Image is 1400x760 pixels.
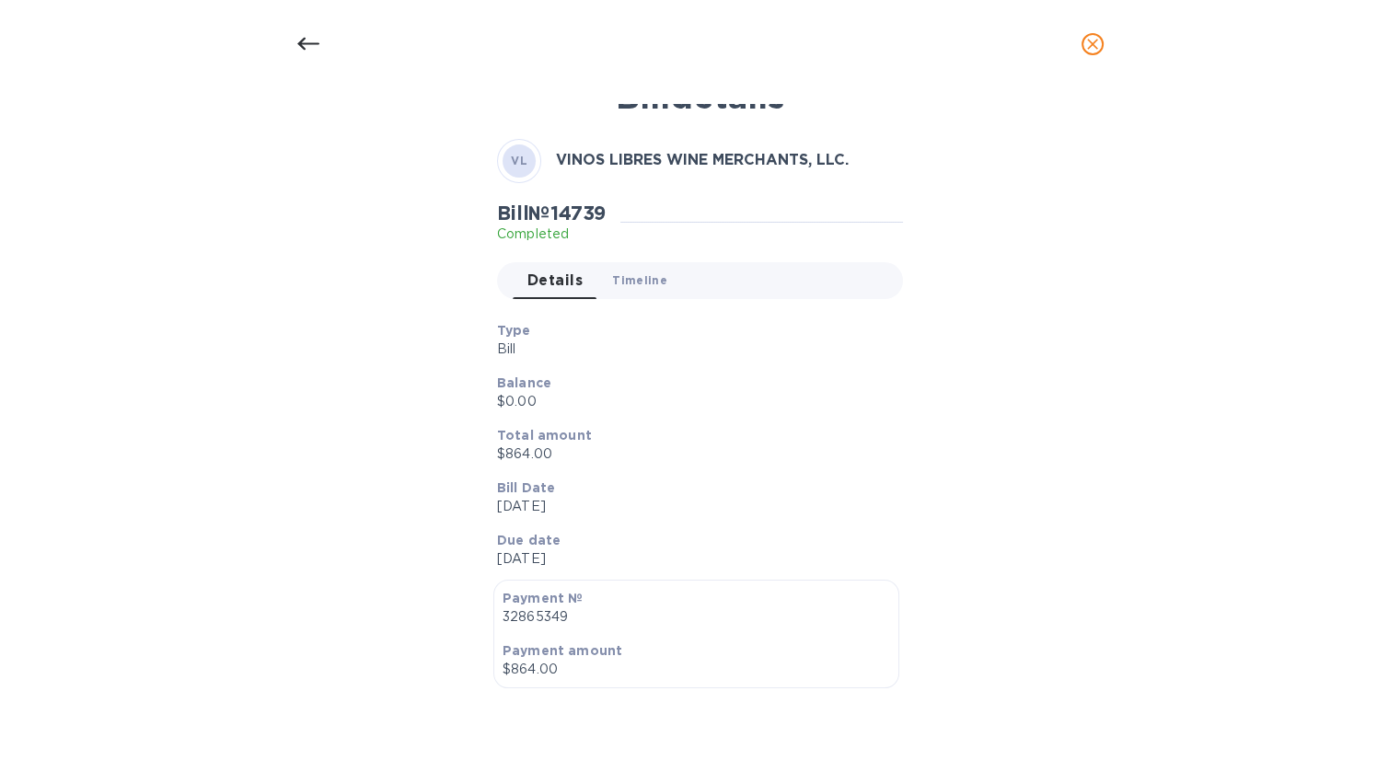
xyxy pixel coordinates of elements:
[497,497,888,516] p: [DATE]
[497,533,561,547] b: Due date
[497,428,592,443] b: Total amount
[497,340,888,359] p: Bill
[497,392,888,411] p: $0.00
[527,268,583,294] span: Details
[497,225,606,244] p: Completed
[497,323,531,338] b: Type
[503,591,583,605] b: Payment №
[511,154,527,167] b: VL
[497,375,551,390] b: Balance
[612,271,667,290] span: Timeline
[556,151,849,168] b: VINOS LIBRES WINE MERCHANTS, LLC.
[1070,22,1115,66] button: close
[497,549,888,569] p: [DATE]
[503,660,890,679] p: $864.00
[497,480,555,495] b: Bill Date
[497,444,888,464] p: $864.00
[497,202,606,225] h2: Bill № 14739
[503,607,890,627] p: 32865349
[503,643,622,658] b: Payment amount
